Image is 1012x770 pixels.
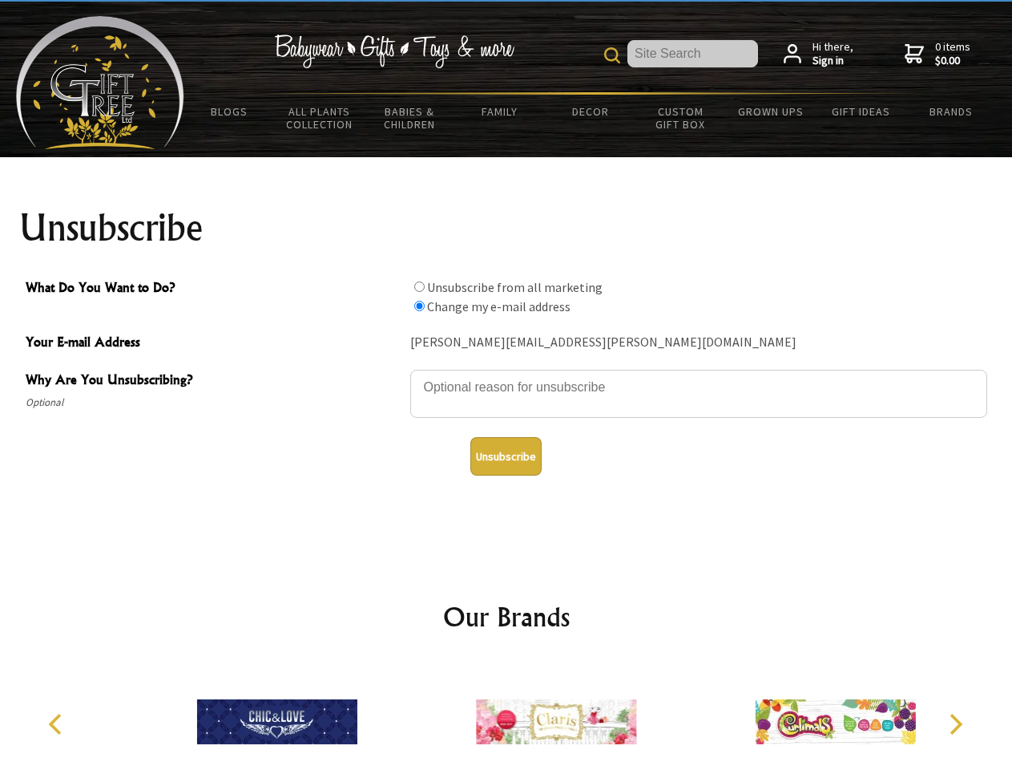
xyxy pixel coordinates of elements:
[410,370,987,418] textarea: Why Are You Unsubscribing?
[816,95,906,128] a: Gift Ideas
[414,282,425,292] input: What Do You Want to Do?
[26,332,402,355] span: Your E-mail Address
[275,95,365,141] a: All Plants Collection
[365,95,455,141] a: Babies & Children
[274,34,514,68] img: Babywear - Gifts - Toys & more
[40,707,75,742] button: Previous
[470,437,542,476] button: Unsubscribe
[19,209,994,247] h1: Unsubscribe
[410,330,987,355] div: [PERSON_NAME][EMAIL_ADDRESS][PERSON_NAME][DOMAIN_NAME]
[26,393,402,412] span: Optional
[725,95,816,128] a: Grown Ups
[627,40,758,67] input: Site Search
[784,40,853,68] a: Hi there,Sign in
[427,298,571,314] label: Change my e-mail address
[937,707,973,742] button: Next
[812,54,853,68] strong: Sign in
[26,278,402,301] span: What Do You Want to Do?
[32,598,981,636] h2: Our Brands
[812,40,853,68] span: Hi there,
[935,54,970,68] strong: $0.00
[26,370,402,393] span: Why Are You Unsubscribing?
[427,279,603,295] label: Unsubscribe from all marketing
[635,95,726,141] a: Custom Gift Box
[455,95,546,128] a: Family
[16,16,184,149] img: Babyware - Gifts - Toys and more...
[906,95,997,128] a: Brands
[414,301,425,311] input: What Do You Want to Do?
[184,95,275,128] a: BLOGS
[935,39,970,68] span: 0 items
[905,40,970,68] a: 0 items$0.00
[545,95,635,128] a: Decor
[604,47,620,63] img: product search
